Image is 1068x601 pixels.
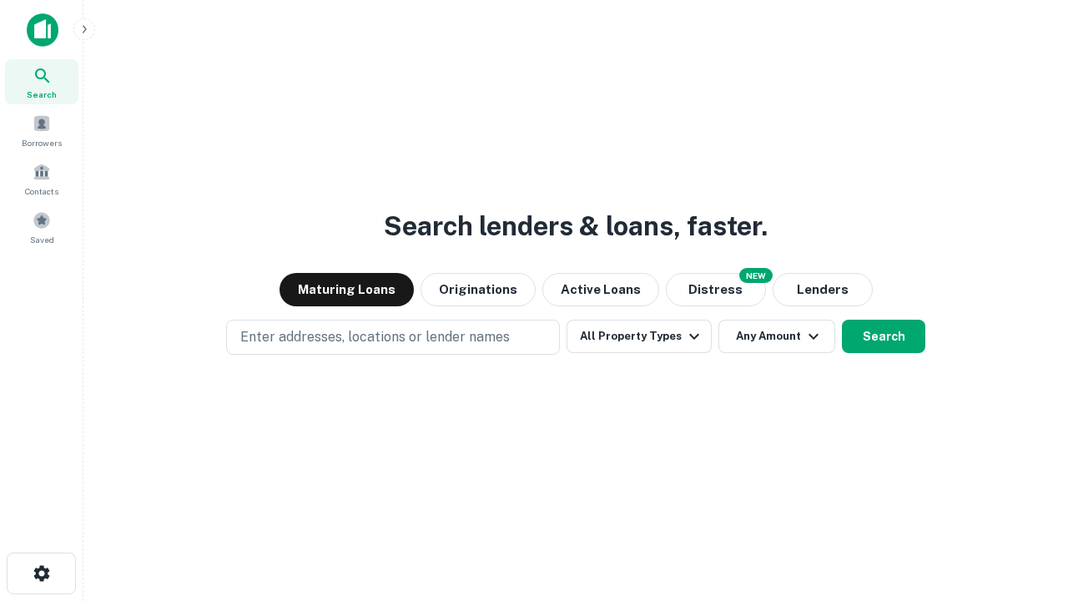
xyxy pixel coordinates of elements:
[27,13,58,47] img: capitalize-icon.png
[567,320,712,353] button: All Property Types
[5,108,78,153] a: Borrowers
[739,268,773,283] div: NEW
[25,184,58,198] span: Contacts
[240,327,510,347] p: Enter addresses, locations or lender names
[22,136,62,149] span: Borrowers
[5,59,78,104] a: Search
[5,205,78,250] a: Saved
[384,206,768,246] h3: Search lenders & loans, faster.
[985,467,1068,548] iframe: Chat Widget
[421,273,536,306] button: Originations
[542,273,659,306] button: Active Loans
[5,156,78,201] a: Contacts
[666,273,766,306] button: Search distressed loans with lien and other non-mortgage details.
[30,233,54,246] span: Saved
[842,320,925,353] button: Search
[773,273,873,306] button: Lenders
[718,320,835,353] button: Any Amount
[226,320,560,355] button: Enter addresses, locations or lender names
[27,88,57,101] span: Search
[280,273,414,306] button: Maturing Loans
